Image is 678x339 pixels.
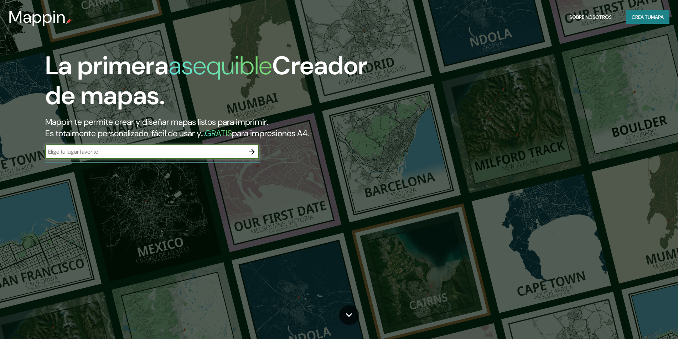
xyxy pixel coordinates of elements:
img: pin de mapeo [66,18,72,24]
font: Es totalmente personalizado, fácil de usar y... [45,128,205,139]
font: Creador de mapas. [45,49,367,112]
font: Sobre nosotros [569,14,612,20]
font: GRATIS [205,128,232,139]
font: Crea tu [632,14,651,20]
font: Mappin te permite crear y diseñar mapas listos para imprimir. [45,116,268,127]
input: Elige tu lugar favorito [45,148,245,156]
button: Crea tumapa [626,10,669,24]
font: mapa [651,14,664,20]
button: Sobre nosotros [566,10,615,24]
font: asequible [169,49,272,82]
font: Mappin [9,6,66,28]
font: para impresiones A4. [232,128,309,139]
font: La primera [45,49,169,82]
